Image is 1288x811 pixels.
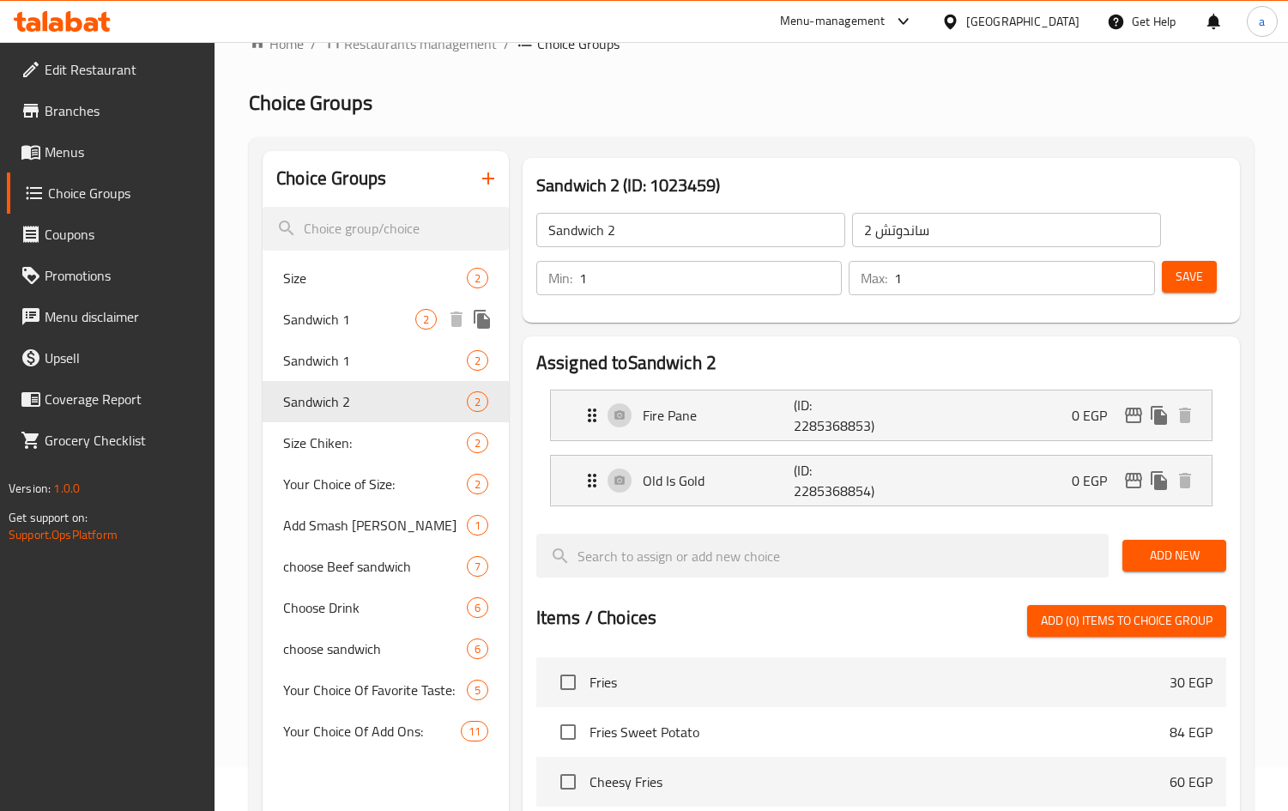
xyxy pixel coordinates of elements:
div: Expand [551,456,1212,505]
div: Size2 [263,257,509,299]
div: Your Choice of Size:2 [263,463,509,505]
p: Min: [548,268,572,288]
span: Coupons [45,224,202,245]
span: Version: [9,477,51,499]
span: a [1259,12,1265,31]
div: Choose Drink6 [263,587,509,628]
span: 2 [468,270,487,287]
nav: breadcrumb [249,33,1254,55]
span: 1.0.0 [53,477,80,499]
h3: Sandwich 2 (ID: 1023459) [536,172,1226,199]
span: Menus [45,142,202,162]
a: Restaurants management [324,33,497,55]
div: Sandwich 12deleteduplicate [263,299,509,340]
div: Choices [415,309,437,330]
span: Edit Restaurant [45,59,202,80]
div: [GEOGRAPHIC_DATA] [966,12,1079,31]
button: delete [444,306,469,332]
span: 2 [468,435,487,451]
span: Branches [45,100,202,121]
span: Menu disclaimer [45,306,202,327]
span: 2 [468,394,487,410]
li: Expand [536,383,1226,448]
span: 2 [468,353,487,369]
p: 0 EGP [1072,405,1121,426]
span: 7 [468,559,487,575]
span: Add Smash [PERSON_NAME] [283,515,467,536]
a: Branches [7,90,215,131]
span: Fries [590,672,1170,693]
a: Choice Groups [7,172,215,214]
button: duplicate [1146,402,1172,428]
span: 6 [468,641,487,657]
span: choose Beef sandwich [283,556,467,577]
span: Size Chiken: [283,433,467,453]
div: choose sandwich6 [263,628,509,669]
p: Fire Pane [643,405,794,426]
div: choose Beef sandwich7 [263,546,509,587]
li: / [504,33,510,54]
span: Sandwich 1 [283,350,467,371]
span: Add New [1136,545,1212,566]
span: Select choice [550,664,586,700]
span: Your Choice Of Favorite Taste: [283,680,467,700]
div: Expand [551,390,1212,440]
div: Choices [467,597,488,618]
div: Sandwich 22 [263,381,509,422]
span: Choice Groups [537,33,620,54]
input: search [536,534,1109,578]
a: Home [249,33,304,54]
a: Menu disclaimer [7,296,215,337]
span: Your Choice Of Add Ons: [283,721,460,741]
span: Cheesy Fries [590,772,1170,792]
p: 84 EGP [1170,722,1212,742]
div: Choices [467,268,488,288]
span: Choose Drink [283,597,467,618]
span: Choice Groups [48,183,202,203]
h2: Assigned to Sandwich 2 [536,350,1226,376]
a: Edit Restaurant [7,49,215,90]
li: Expand [536,448,1226,513]
span: Select choice [550,714,586,750]
div: Add Smash [PERSON_NAME]1 [263,505,509,546]
span: Promotions [45,265,202,286]
p: (ID: 2285368854) [794,460,895,501]
span: Coverage Report [45,389,202,409]
span: Size [283,268,467,288]
div: Choices [467,680,488,700]
span: 2 [468,476,487,493]
a: Coupons [7,214,215,255]
button: edit [1121,402,1146,428]
p: (ID: 2285368853) [794,395,895,436]
span: Select choice [550,764,586,800]
span: Restaurants management [344,33,497,54]
div: Choices [467,391,488,412]
li: / [311,33,317,54]
div: Choices [467,474,488,494]
div: Choices [467,350,488,371]
span: Fries Sweet Potato [590,722,1170,742]
span: choose sandwich [283,639,467,659]
button: duplicate [469,306,495,332]
span: Add (0) items to choice group [1041,610,1212,632]
a: Grocery Checklist [7,420,215,461]
button: Add (0) items to choice group [1027,605,1226,637]
div: Choices [461,721,488,741]
a: Menus [7,131,215,172]
div: Your Choice Of Favorite Taste:5 [263,669,509,711]
a: Promotions [7,255,215,296]
span: Grocery Checklist [45,430,202,451]
h2: Choice Groups [276,166,386,191]
button: delete [1172,468,1198,493]
span: 11 [462,723,487,740]
span: Get support on: [9,506,88,529]
div: Choices [467,515,488,536]
span: Sandwich 1 [283,309,415,330]
span: Your Choice of Size: [283,474,467,494]
a: Support.OpsPlatform [9,524,118,546]
span: 1 [468,517,487,534]
span: Choice Groups [249,83,372,122]
p: Max: [861,268,887,288]
span: Sandwich 2 [283,391,467,412]
div: Choices [467,639,488,659]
